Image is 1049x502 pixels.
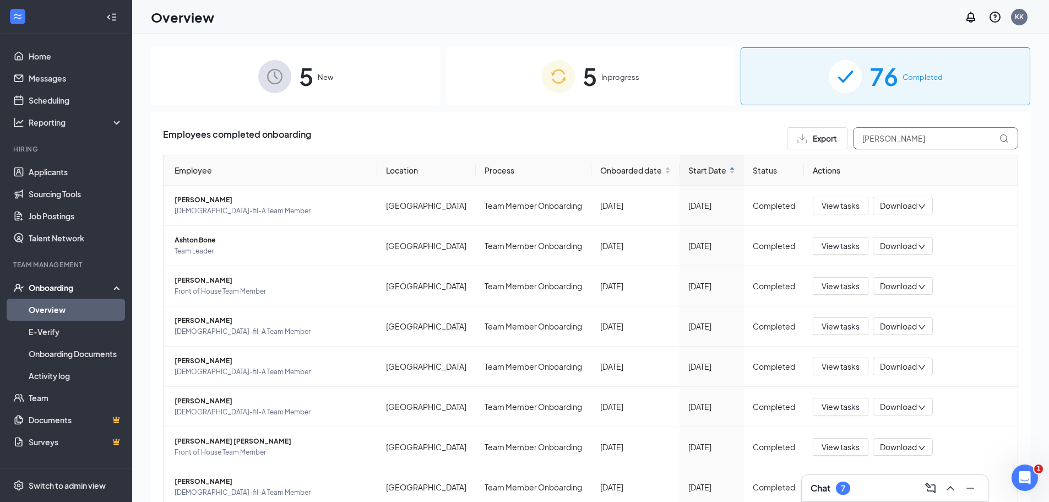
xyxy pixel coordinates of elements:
[476,387,591,427] td: Team Member Onboarding
[841,484,845,493] div: 7
[175,235,368,246] span: Ashton Bone
[918,404,926,412] span: down
[12,11,23,22] svg: WorkstreamLogo
[29,343,123,365] a: Onboarding Documents
[106,12,117,23] svg: Collapse
[813,317,868,335] button: View tasks
[29,205,123,227] a: Job Postings
[13,144,121,154] div: Hiring
[175,275,368,286] span: [PERSON_NAME]
[753,320,796,332] div: Completed
[753,240,796,252] div: Completed
[164,155,377,186] th: Employee
[29,183,123,205] a: Sourcing Tools
[880,280,917,292] span: Download
[175,476,368,487] span: [PERSON_NAME]
[813,134,837,142] span: Export
[175,355,368,366] span: [PERSON_NAME]
[476,306,591,347] td: Team Member Onboarding
[811,482,830,494] h3: Chat
[918,203,926,210] span: down
[600,164,662,176] span: Onboarded date
[822,320,860,332] span: View tasks
[377,347,476,387] td: [GEOGRAPHIC_DATA]
[688,481,735,493] div: [DATE]
[753,280,796,292] div: Completed
[688,280,735,292] div: [DATE]
[13,282,24,293] svg: UserCheck
[853,127,1018,149] input: Search by Name, Job Posting, or Process
[1034,465,1043,473] span: 1
[880,441,917,453] span: Download
[377,387,476,427] td: [GEOGRAPHIC_DATA]
[29,282,113,293] div: Onboarding
[961,479,979,497] button: Minimize
[29,299,123,321] a: Overview
[688,360,735,373] div: [DATE]
[29,431,123,453] a: SurveysCrown
[476,427,591,467] td: Team Member Onboarding
[880,321,917,332] span: Download
[175,396,368,407] span: [PERSON_NAME]
[175,436,368,447] span: [PERSON_NAME] [PERSON_NAME]
[688,441,735,453] div: [DATE]
[918,444,926,452] span: down
[813,398,868,415] button: View tasks
[600,240,671,252] div: [DATE]
[600,401,671,413] div: [DATE]
[600,280,671,292] div: [DATE]
[377,226,476,266] td: [GEOGRAPHIC_DATA]
[175,286,368,297] span: Front of House Team Member
[813,358,868,375] button: View tasks
[964,482,977,495] svg: Minimize
[377,155,476,186] th: Location
[822,280,860,292] span: View tasks
[29,480,106,491] div: Switch to admin view
[869,57,898,95] span: 76
[988,10,1002,24] svg: QuestionInfo
[880,361,917,373] span: Download
[813,277,868,295] button: View tasks
[903,72,943,83] span: Completed
[918,364,926,371] span: down
[918,283,926,291] span: down
[918,243,926,251] span: down
[787,127,847,149] button: Export
[377,186,476,226] td: [GEOGRAPHIC_DATA]
[29,89,123,111] a: Scheduling
[476,155,591,186] th: Process
[13,260,121,269] div: Team Management
[688,240,735,252] div: [DATE]
[600,320,671,332] div: [DATE]
[175,326,368,337] span: [DEMOGRAPHIC_DATA]-fil-A Team Member
[813,197,868,214] button: View tasks
[29,161,123,183] a: Applicants
[744,155,805,186] th: Status
[924,482,937,495] svg: ComposeMessage
[377,427,476,467] td: [GEOGRAPHIC_DATA]
[804,155,1018,186] th: Actions
[29,321,123,343] a: E-Verify
[377,266,476,306] td: [GEOGRAPHIC_DATA]
[688,320,735,332] div: [DATE]
[175,195,368,206] span: [PERSON_NAME]
[591,155,680,186] th: Onboarded date
[476,266,591,306] td: Team Member Onboarding
[942,479,959,497] button: ChevronUp
[175,246,368,257] span: Team Leader
[175,447,368,458] span: Front of House Team Member
[822,240,860,252] span: View tasks
[476,186,591,226] td: Team Member Onboarding
[600,481,671,493] div: [DATE]
[688,164,727,176] span: Start Date
[175,315,368,326] span: [PERSON_NAME]
[583,57,597,95] span: 5
[175,206,368,217] span: [DEMOGRAPHIC_DATA]-fil-A Team Member
[163,127,311,149] span: Employees completed onboarding
[601,72,639,83] span: In progress
[922,479,939,497] button: ComposeMessage
[13,480,24,491] svg: Settings
[753,199,796,212] div: Completed
[880,401,917,413] span: Download
[476,347,591,387] td: Team Member Onboarding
